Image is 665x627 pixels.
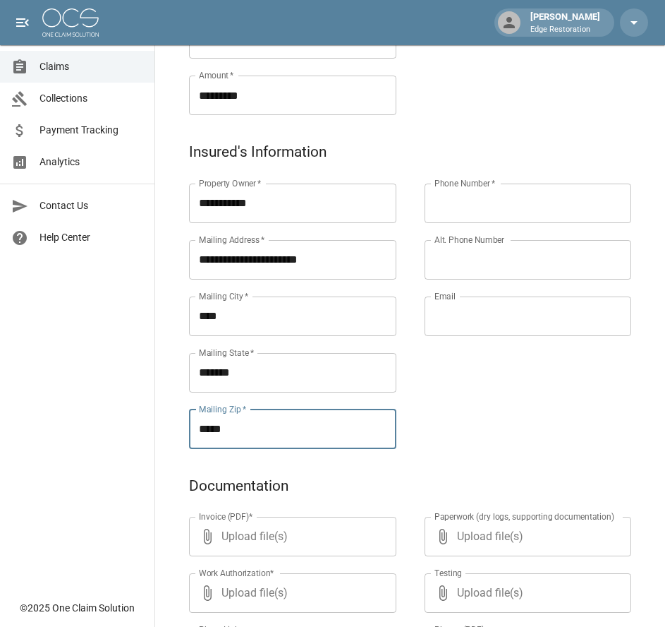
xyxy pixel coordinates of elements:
label: Invoice (PDF)* [199,510,253,522]
span: Upload file(s) [221,517,358,556]
label: Alt. Phone Number [434,234,504,246]
img: ocs-logo-white-transparent.png [42,8,99,37]
span: Analytics [39,155,143,169]
p: Edge Restoration [530,24,600,36]
span: Claims [39,59,143,74]
span: Payment Tracking [39,123,143,138]
label: Paperwork (dry logs, supporting documentation) [434,510,614,522]
label: Email [434,290,456,302]
span: Contact Us [39,198,143,213]
label: Mailing State [199,347,254,359]
label: Phone Number [434,177,495,189]
label: Mailing Zip [199,403,247,415]
label: Mailing Address [199,234,264,246]
span: Upload file(s) [221,573,358,613]
label: Property Owner [199,177,262,189]
span: Upload file(s) [457,573,594,613]
div: [PERSON_NAME] [525,10,606,35]
span: Help Center [39,230,143,245]
span: Upload file(s) [457,517,594,556]
div: © 2025 One Claim Solution [20,601,135,615]
span: Collections [39,91,143,106]
label: Amount [199,69,234,81]
label: Testing [434,567,462,579]
label: Work Authorization* [199,567,274,579]
button: open drawer [8,8,37,37]
label: Mailing City [199,290,249,302]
